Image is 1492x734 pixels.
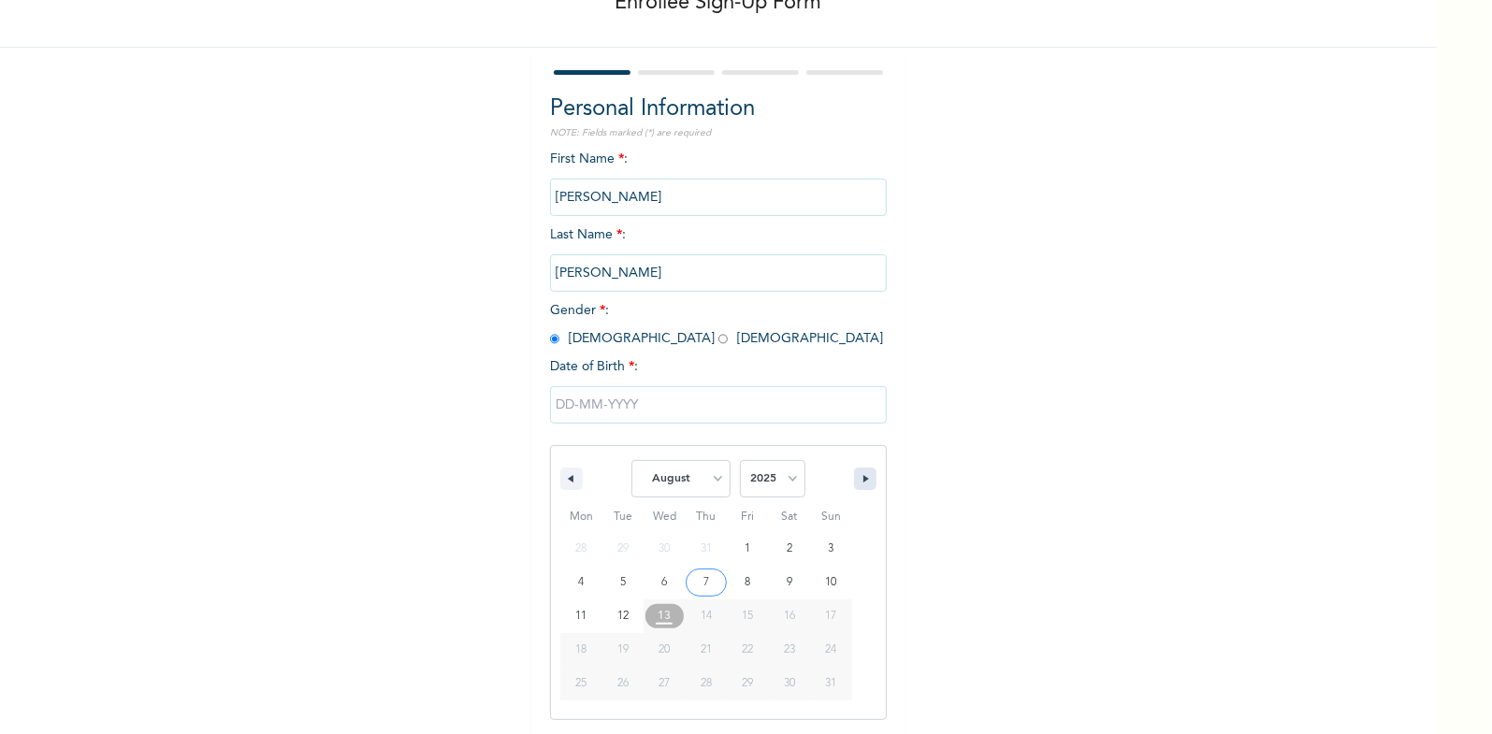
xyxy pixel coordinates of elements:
button: 10 [810,566,852,599]
button: 31 [810,667,852,700]
button: 6 [644,566,686,599]
span: Last Name : [550,228,887,280]
span: Gender : [DEMOGRAPHIC_DATA] [DEMOGRAPHIC_DATA] [550,304,883,345]
button: 13 [644,599,686,633]
span: 4 [578,566,584,599]
button: 24 [810,633,852,667]
span: 2 [787,532,792,566]
span: 31 [826,667,837,700]
button: 30 [769,667,811,700]
input: DD-MM-YYYY [550,386,887,424]
button: 27 [644,667,686,700]
button: 3 [810,532,852,566]
button: 9 [769,566,811,599]
button: 2 [769,532,811,566]
span: 3 [829,532,834,566]
span: 22 [743,633,754,667]
span: 19 [617,633,629,667]
span: 26 [617,667,629,700]
span: 13 [658,599,671,633]
span: 8 [746,566,751,599]
button: 25 [560,667,602,700]
button: 29 [727,667,769,700]
button: 12 [602,599,645,633]
span: Mon [560,502,602,532]
button: 4 [560,566,602,599]
span: Tue [602,502,645,532]
span: 14 [701,599,712,633]
span: 16 [784,599,795,633]
span: 5 [620,566,626,599]
button: 14 [686,599,728,633]
button: 19 [602,633,645,667]
span: 7 [703,566,709,599]
span: 24 [826,633,837,667]
span: 1 [746,532,751,566]
h2: Personal Information [550,93,887,126]
span: Sat [769,502,811,532]
button: 23 [769,633,811,667]
button: 28 [686,667,728,700]
button: 18 [560,633,602,667]
p: NOTE: Fields marked (*) are required [550,126,887,140]
span: 17 [826,599,837,633]
span: 29 [743,667,754,700]
span: 6 [661,566,667,599]
span: 27 [659,667,670,700]
button: 21 [686,633,728,667]
button: 20 [644,633,686,667]
button: 11 [560,599,602,633]
button: 22 [727,633,769,667]
span: 30 [784,667,795,700]
span: Thu [686,502,728,532]
input: Enter your last name [550,254,887,292]
span: 20 [659,633,670,667]
span: 18 [575,633,587,667]
button: 5 [602,566,645,599]
button: 15 [727,599,769,633]
span: Date of Birth : [550,357,638,377]
button: 8 [727,566,769,599]
span: 12 [617,599,629,633]
span: 11 [575,599,587,633]
button: 7 [686,566,728,599]
span: 25 [575,667,587,700]
span: 28 [701,667,712,700]
span: 10 [826,566,837,599]
span: First Name : [550,152,887,204]
span: 15 [743,599,754,633]
button: 17 [810,599,852,633]
button: 1 [727,532,769,566]
span: 9 [787,566,792,599]
input: Enter your first name [550,179,887,216]
button: 16 [769,599,811,633]
span: 21 [701,633,712,667]
span: Wed [644,502,686,532]
span: Sun [810,502,852,532]
button: 26 [602,667,645,700]
span: 23 [784,633,795,667]
span: Fri [727,502,769,532]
